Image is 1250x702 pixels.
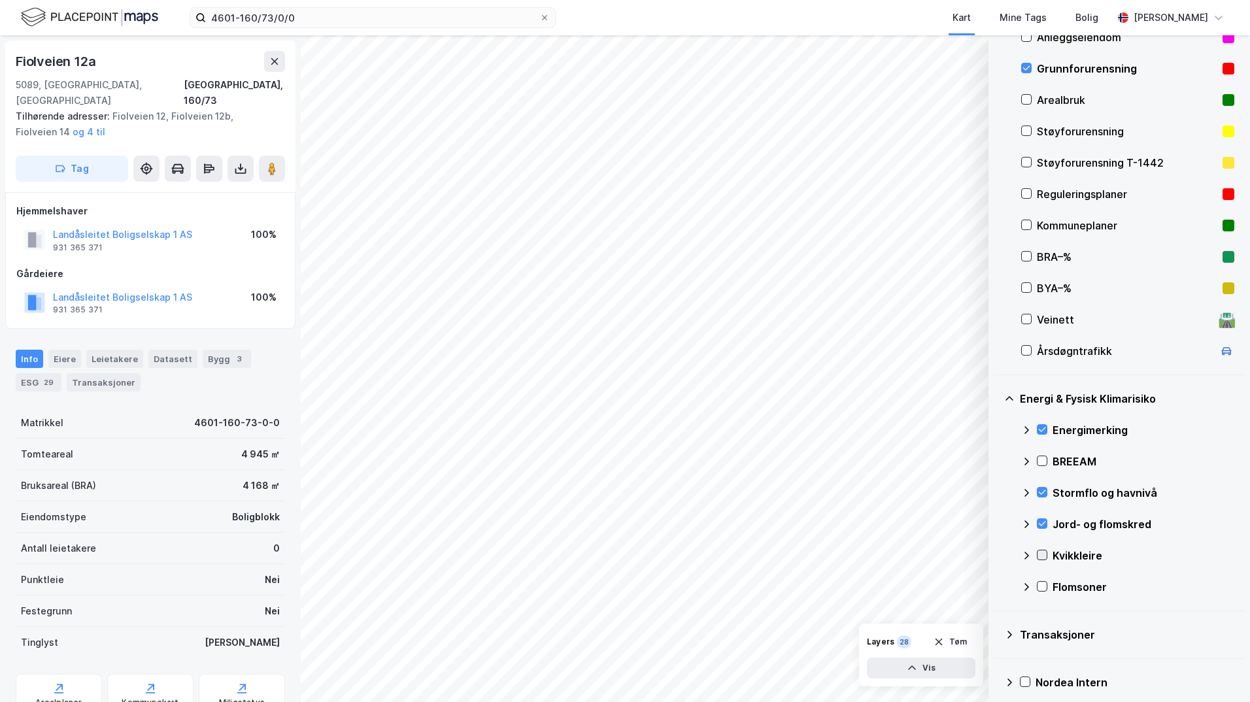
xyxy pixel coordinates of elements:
div: Gårdeiere [16,266,284,282]
div: 4 168 ㎡ [243,478,280,493]
div: Kvikkleire [1053,548,1234,563]
div: Nei [265,603,280,619]
div: Fiolveien 12a [16,51,98,72]
div: Flomsoner [1053,579,1234,595]
div: 4 945 ㎡ [241,446,280,462]
iframe: Chat Widget [1185,639,1250,702]
button: Tøm [925,631,975,652]
div: 5089, [GEOGRAPHIC_DATA], [GEOGRAPHIC_DATA] [16,77,184,109]
div: 931 365 371 [53,305,103,315]
div: Nordea Intern [1036,675,1234,690]
div: Grunnforurensning [1037,61,1217,76]
div: 29 [41,376,56,389]
img: logo.f888ab2527a4732fd821a326f86c7f29.svg [21,6,158,29]
div: [GEOGRAPHIC_DATA], 160/73 [184,77,285,109]
div: Antall leietakere [21,541,96,556]
div: Veinett [1037,312,1213,327]
div: Bruksareal (BRA) [21,478,96,493]
div: Hjemmelshaver [16,203,284,219]
div: Matrikkel [21,415,63,431]
div: Eiendomstype [21,509,86,525]
div: Arealbruk [1037,92,1217,108]
div: Transaksjoner [67,373,141,392]
div: Energi & Fysisk Klimarisiko [1020,391,1234,407]
div: 3 [233,352,246,365]
div: Boligblokk [232,509,280,525]
div: Støyforurensning [1037,124,1217,139]
div: Reguleringsplaner [1037,186,1217,202]
div: Festegrunn [21,603,72,619]
div: 100% [251,290,277,305]
div: Anleggseiendom [1037,29,1217,45]
button: Tag [16,156,128,182]
div: Datasett [148,350,197,368]
div: Mine Tags [1000,10,1047,25]
input: Søk på adresse, matrikkel, gårdeiere, leietakere eller personer [206,8,539,27]
div: Layers [867,637,894,647]
div: [PERSON_NAME] [205,635,280,650]
div: 100% [251,227,277,242]
div: Leietakere [86,350,143,368]
div: Eiere [48,350,81,368]
div: Stormflo og havnivå [1053,485,1234,501]
button: Vis [867,658,975,678]
div: 🛣️ [1218,311,1236,328]
div: 931 365 371 [53,242,103,253]
div: [PERSON_NAME] [1134,10,1208,25]
div: Info [16,350,43,368]
div: Årsdøgntrafikk [1037,343,1213,359]
div: Energimerking [1053,422,1234,438]
div: BYA–% [1037,280,1217,296]
div: Bolig [1075,10,1098,25]
div: Nei [265,572,280,588]
div: 28 [897,635,911,648]
div: Støyforurensning T-1442 [1037,155,1217,171]
div: 0 [273,541,280,556]
div: Kart [953,10,971,25]
div: ESG [16,373,61,392]
div: Tinglyst [21,635,58,650]
div: Transaksjoner [1020,627,1234,643]
div: Tomteareal [21,446,73,462]
div: Kommuneplaner [1037,218,1217,233]
span: Tilhørende adresser: [16,110,112,122]
div: Punktleie [21,572,64,588]
div: BREEAM [1053,454,1234,469]
div: Bygg [203,350,251,368]
div: 4601-160-73-0-0 [194,415,280,431]
div: Fiolveien 12, Fiolveien 12b, Fiolveien 14 [16,109,275,140]
div: Jord- og flomskred [1053,516,1234,532]
div: BRA–% [1037,249,1217,265]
